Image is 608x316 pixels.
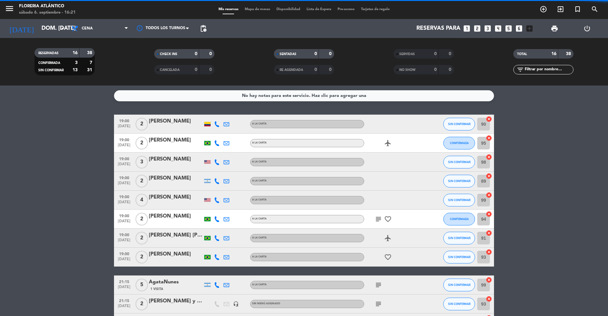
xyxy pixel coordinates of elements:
span: SIN CONFIRMAR [38,69,64,72]
div: Floreria Atlántico [19,3,76,9]
button: SIN CONFIRMAR [443,118,475,130]
div: [PERSON_NAME] y [PERSON_NAME] [149,297,203,305]
span: Reservas para [416,25,460,32]
button: SIN CONFIRMAR [443,232,475,244]
i: airplanemode_active [384,139,392,147]
i: cancel [486,135,492,141]
span: 2 [136,213,148,225]
span: 2 [136,175,148,187]
span: CONFIRMADA [450,217,469,221]
span: RESERVADAS [38,52,59,55]
i: airplanemode_active [384,234,392,242]
i: cancel [486,173,492,179]
i: search [591,5,598,13]
button: SIN CONFIRMAR [443,194,475,206]
span: TOTAL [517,53,527,56]
strong: 16 [551,52,556,56]
span: [DATE] [116,143,132,150]
i: subject [375,215,382,223]
span: NO SHOW [399,68,415,72]
i: favorite_border [384,215,392,223]
span: pending_actions [199,25,207,32]
strong: 7 [90,60,93,65]
i: cancel [486,277,492,283]
span: A LA CARTA [252,283,267,286]
span: 4 [136,194,148,206]
i: cancel [486,249,492,255]
i: filter_list [516,66,524,73]
span: Mis reservas [215,8,242,11]
i: subject [375,300,382,308]
i: cancel [486,154,492,160]
span: Pre-acceso [334,8,358,11]
i: looks_two [473,24,481,33]
span: A LA CARTA [252,123,267,125]
span: print [551,25,558,32]
span: [DATE] [116,285,132,292]
span: SIN CONFIRMAR [448,198,471,202]
span: SIN CONFIRMAR [448,160,471,164]
strong: 0 [195,67,197,72]
button: SIN CONFIRMAR [443,175,475,187]
div: [PERSON_NAME] [149,136,203,144]
div: sábado 6. septiembre - 16:21 [19,9,76,16]
span: SIN CONFIRMAR [448,236,471,240]
span: Disponibilidad [273,8,303,11]
strong: 0 [434,67,437,72]
strong: 13 [73,68,78,72]
button: SIN CONFIRMAR [443,156,475,168]
button: SIN CONFIRMAR [443,298,475,310]
span: [DATE] [116,257,132,264]
div: AgataNunes [149,278,203,286]
div: LOG OUT [571,19,603,38]
span: A LA CARTA [252,256,267,258]
span: 19:00 [116,136,132,143]
strong: 0 [314,67,317,72]
span: 2 [136,137,148,149]
i: cancel [486,116,492,122]
div: [PERSON_NAME] [149,117,203,125]
i: cancel [486,230,492,236]
span: CANCELADA [160,68,180,72]
span: 19:00 [116,250,132,257]
span: CHECK INS [160,53,177,56]
span: A LA CARTA [252,142,267,144]
input: Filtrar por nombre... [524,66,573,73]
span: 2 [136,118,148,130]
i: add_box [525,24,534,33]
i: turned_in_not [574,5,581,13]
div: [PERSON_NAME] [149,155,203,163]
span: SERVIDAS [399,53,415,56]
div: [PERSON_NAME] [149,193,203,201]
strong: 16 [73,51,78,55]
button: SIN CONFIRMAR [443,251,475,263]
span: 5 [136,279,148,291]
strong: 0 [434,52,437,56]
strong: 31 [87,68,93,72]
div: No hay notas para este servicio. Haz clic para agregar una [242,92,366,99]
i: headset_mic [233,301,239,307]
i: looks_3 [484,24,492,33]
span: 2 [136,298,148,310]
span: 1 Visita [150,287,163,292]
i: cancel [486,296,492,302]
strong: 0 [195,52,197,56]
button: menu [5,4,14,16]
span: Sin menú asignado [252,302,280,305]
span: SIN CONFIRMAR [448,179,471,183]
i: subject [375,281,382,289]
span: 19:00 [116,231,132,238]
i: looks_6 [515,24,523,33]
i: favorite_border [384,253,392,261]
span: SENTADAS [280,53,296,56]
span: A LA CARTA [252,161,267,163]
span: 21:15 [116,297,132,304]
i: looks_4 [494,24,502,33]
i: power_settings_new [583,25,591,32]
strong: 38 [566,52,572,56]
strong: 0 [209,52,213,56]
span: 2 [136,232,148,244]
span: A LA CARTA [252,199,267,201]
span: Cena [82,26,93,31]
span: 3 [136,156,148,168]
